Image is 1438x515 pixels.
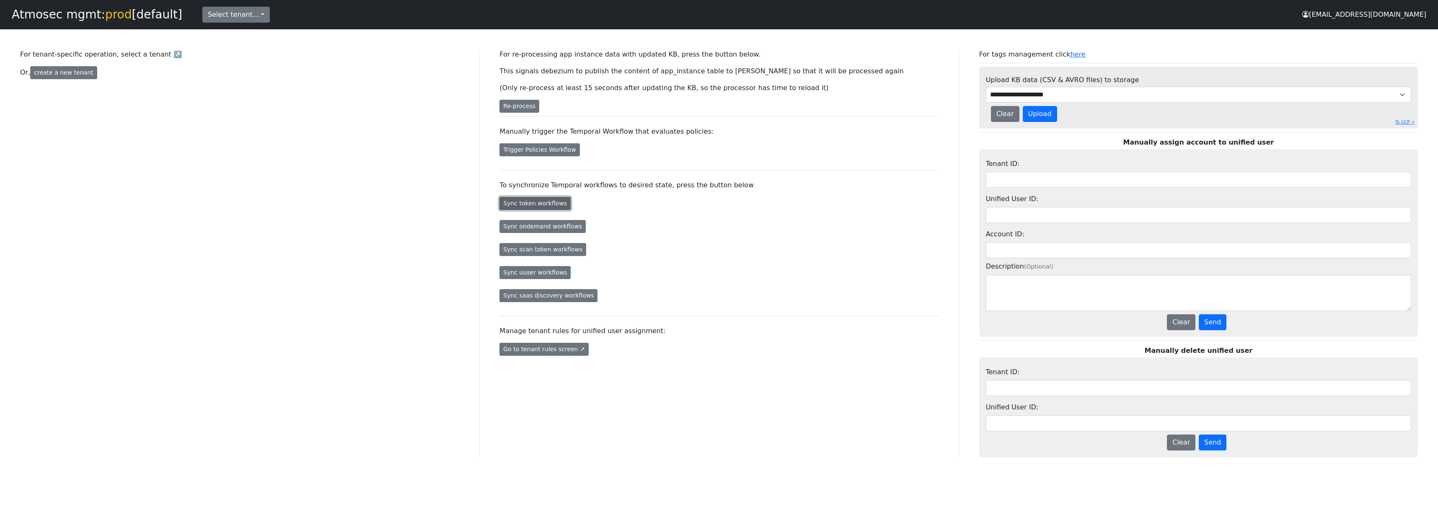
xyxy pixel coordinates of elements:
[1167,314,1195,330] button: Clear
[991,106,1019,122] button: Clear
[986,226,1024,242] label: Account ID:
[499,243,586,256] button: Sync scan token workflows
[1070,50,1085,58] a: here
[1199,314,1226,330] button: Send
[499,49,938,60] p: For re-processing app instance data with updated KB, press the button below.
[499,143,579,156] button: Trigger Policies Workflow
[986,75,1139,85] label: Upload KB data (CSV & AVRO files) to storage
[202,7,270,23] button: Select tenant…
[986,261,1053,272] label: Description
[499,289,597,302] button: Sync saas discovery workflows
[499,343,588,356] a: Go to tenant rules screen ↗
[1395,119,1415,125] a: To GCP ↗
[499,266,571,279] button: Sync uuser workflows
[1024,263,1053,270] span: (Optional)
[499,180,938,190] p: To synchronize Temporal workflows to desired state, press the button below
[499,326,938,336] p: Manage tenant rules for unified user assignment:
[499,66,938,76] p: This signals debezium to publish the content of app_instance table to [PERSON_NAME] so that it wi...
[1302,10,1426,20] div: [EMAIL_ADDRESS][DOMAIN_NAME]
[1199,435,1226,450] button: Send
[986,191,1038,207] label: Unified User ID:
[105,8,132,21] span: prod
[499,197,571,210] button: Sync token workflows
[12,8,182,22] a: Atmosec mgmt:prod[default]
[986,156,1020,172] label: Tenant ID:
[979,346,1418,356] p: Manually delete unified user
[20,49,459,60] p: For tenant-specific operation, select a tenant ↗️
[1167,435,1195,450] button: Clear
[12,8,182,22] h1: Atmosec mgmt: [default]
[499,83,938,93] p: (Only re-process at least 15 seconds after updating the KB, so the processor has time to reload it)
[499,220,586,233] button: Sync ondemand workflows
[499,100,539,113] button: Re-process
[1023,106,1057,122] button: Upload
[979,49,1418,63] p: For tags management click ️
[499,127,938,137] p: Manually trigger the Temporal Workflow that evaluates policies:
[986,399,1038,415] label: Unified User ID:
[979,137,1418,148] p: Manually assign account to unified user
[20,66,459,79] p: Or,
[986,364,1020,380] label: Tenant ID:
[30,66,97,79] button: create a new tenant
